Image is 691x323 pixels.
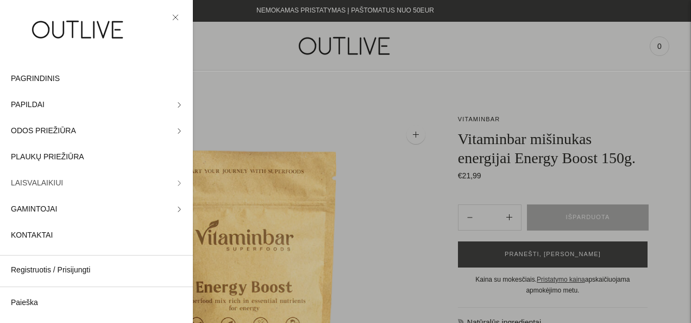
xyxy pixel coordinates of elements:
[11,72,60,85] span: PAGRINDINIS
[11,229,53,242] span: KONTAKTAI
[11,151,84,164] span: PLAUKŲ PRIEŽIŪRA
[11,203,57,216] span: GAMINTOJAI
[11,125,76,138] span: ODOS PRIEŽIŪRA
[11,11,147,48] img: OUTLIVE
[11,177,63,190] span: LAISVALAIKIUI
[11,98,45,111] span: PAPILDAI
